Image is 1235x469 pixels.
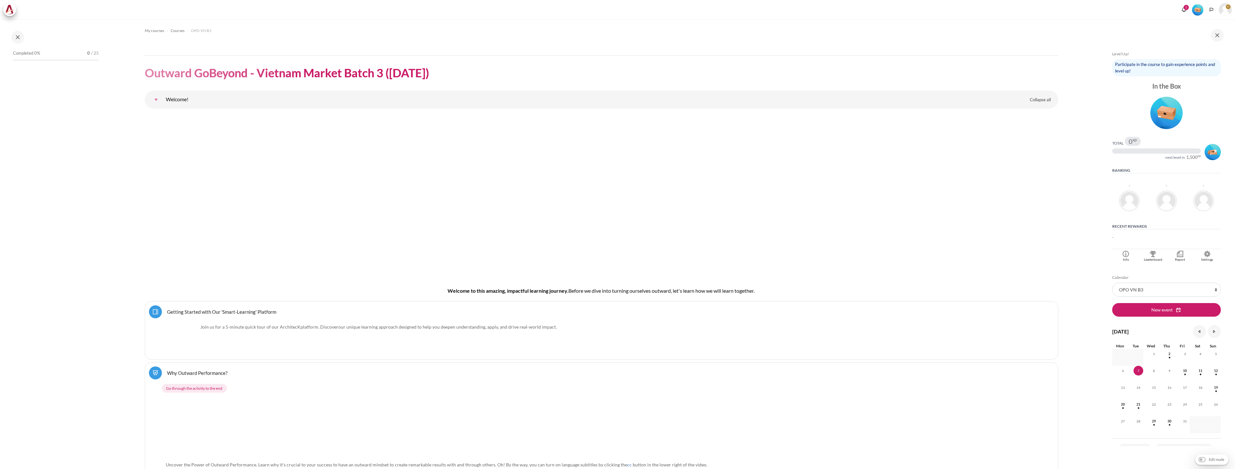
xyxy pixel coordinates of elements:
[1118,399,1128,409] span: 20
[1210,344,1216,348] span: Sun
[1133,138,1137,141] span: xp
[1165,383,1174,392] span: 16
[91,50,99,57] span: / 25
[1211,383,1221,392] span: 19
[162,383,1044,394] div: Completion requirements for Why Outward Performance?
[1149,366,1159,376] span: 8
[1211,369,1221,373] a: Sunday, 12 October events
[165,287,1038,295] h4: Welcome to this amazing, impactful learning journey.
[1118,366,1128,376] span: 6
[166,323,1037,330] p: Join us for a 5-minute quick tour of our ArchitecK platform. Discover
[167,370,227,376] a: Why Outward Performance?
[145,27,164,35] a: My courses
[1139,249,1166,262] a: Leaderboard
[568,288,572,294] span: B
[1149,399,1159,409] span: 22
[166,323,198,355] img: platform logo
[1196,366,1205,376] span: 11
[1211,366,1221,376] span: 12
[1112,224,1221,229] h5: Recent rewards
[145,26,1058,36] nav: Navigation bar
[13,49,99,67] a: Completed 0% 0 / 25
[1194,249,1221,262] a: Settings
[1180,383,1190,392] span: 17
[1165,352,1174,356] a: Thursday, 2 October events
[1134,399,1143,409] span: 21
[1195,257,1219,262] div: Settings
[1112,275,1221,280] h5: Calendar
[1165,366,1174,376] span: 9
[13,50,40,57] span: Completed 0%
[1219,3,1232,16] a: User menu
[1114,257,1138,262] div: Info
[1112,94,1221,129] div: Level #1
[1166,184,1167,188] div: -
[1149,349,1159,359] span: 1
[167,309,276,315] a: Getting Started with Our 'Smart-Learning' Platform
[1165,349,1174,359] span: 2
[1211,386,1221,389] a: Sunday, 19 October events
[1180,416,1190,426] span: 31
[1112,234,1221,241] p: -
[171,27,185,35] a: Courses
[1165,155,1185,160] div: next level in
[1189,4,1206,16] a: Level #1
[1134,402,1143,406] a: Tuesday, 21 October events
[1195,344,1200,348] span: Sat
[1196,383,1205,392] span: 18
[3,3,19,16] a: Architeck Architeck
[1203,184,1204,188] div: -
[1179,5,1189,15] div: Show notification window with 2 new notifications
[1211,349,1221,359] span: 5
[1141,257,1165,262] div: Leaderboard
[87,50,90,57] span: 0
[1025,94,1056,105] a: Collapse all
[1149,416,1159,426] span: 29
[1116,344,1124,348] span: Mon
[1112,59,1221,76] div: Participate in the course to gain experience points and level up!
[1165,416,1174,426] span: 30
[1134,383,1143,392] span: 14
[1155,444,1213,455] a: Import or export calendars
[1112,249,1139,262] a: Info
[1150,97,1183,129] img: Level #1
[627,462,632,467] span: cc
[1149,383,1159,392] span: 15
[1186,155,1198,159] span: 1,500
[1147,344,1155,348] span: Wed
[166,462,627,467] span: Uncover the Power of Outward Performance. Learn why it's crucial to your success to have an outwa...
[1149,419,1159,423] a: Wednesday, 29 October events
[1196,399,1205,409] span: 25
[1165,419,1174,423] a: Thursday, 30 October events
[1180,399,1190,409] span: 24
[191,27,211,35] a: OPO VN B3
[5,5,14,15] img: Architeck
[166,386,222,391] span: Go through the activity to the end
[1129,184,1130,188] div: -
[1211,399,1221,409] span: 26
[1180,369,1190,373] a: Friday, 10 October events
[1112,82,1221,91] div: In the Box
[1180,349,1190,359] span: 3
[1112,303,1221,317] button: New event
[1165,399,1174,409] span: 23
[145,28,164,34] span: My courses
[1205,144,1221,160] img: Level #2
[1196,349,1205,359] span: 4
[1112,328,1129,335] h4: [DATE]
[1112,168,1221,173] h5: Ranking
[1168,257,1192,262] div: Report
[145,65,429,81] h1: Outward GoBeyond - Vietnam Market Batch 3 ([DATE])
[1133,344,1139,348] span: Tue
[633,462,707,467] span: button in the lower right of the video.
[1198,155,1201,157] span: xp
[1192,4,1203,16] img: Level #1
[572,288,755,294] span: efore we dive into turning ourselves outward, let's learn how we will learn together.
[1207,5,1216,15] button: Languages
[1119,444,1151,455] a: Full calendar
[1196,369,1205,373] a: Saturday, 11 October events
[1134,416,1143,426] span: 28
[1134,366,1143,376] span: 7
[1118,402,1128,406] a: Monday, 20 October events
[1180,366,1190,376] span: 10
